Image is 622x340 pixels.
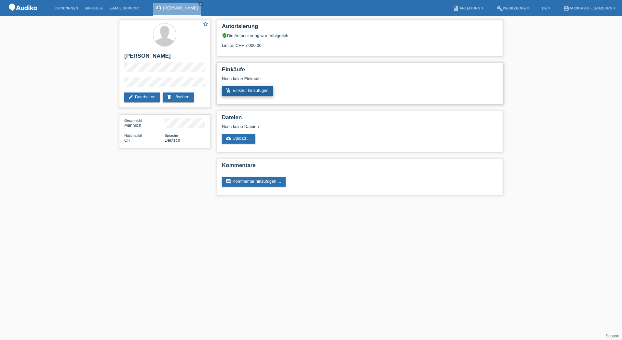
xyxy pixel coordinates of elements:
a: Support [606,334,619,338]
a: DE ▾ [539,6,553,10]
div: Limite: CHF 7'000.00 [222,38,498,48]
i: edit [128,94,133,100]
i: cloud_upload [226,136,231,141]
a: POS — MF Group [7,13,39,18]
a: deleteLöschen [163,92,194,102]
a: commentKommentar hinzufügen ... [222,177,286,187]
h2: Kommentare [222,162,498,172]
a: add_shopping_cartEinkauf hinzufügen [222,86,273,96]
a: [PERSON_NAME] [163,6,198,10]
a: close [198,2,203,6]
h2: [PERSON_NAME] [124,53,205,63]
h2: Dateien [222,114,498,124]
div: Männlich [124,118,165,128]
a: editBearbeiten [124,92,160,102]
a: star_border [203,21,209,28]
span: Sprache [165,134,178,137]
i: delete [167,94,172,100]
i: star_border [203,21,209,27]
a: account_circleAudika AG - Lenzburg ▾ [560,6,619,10]
a: bookAnleitung ▾ [450,6,486,10]
span: Deutsch [165,138,180,143]
div: Noch keine Dateien [222,124,421,129]
i: add_shopping_cart [226,88,231,93]
a: Einkäufe [81,6,106,10]
a: buildWerkzeuge ▾ [493,6,533,10]
h2: Autorisierung [222,23,498,33]
div: Die Autorisierung war erfolgreich. [222,33,498,38]
span: Geschlecht [124,119,142,122]
a: cloud_uploadUpload ... [222,134,255,144]
i: build [496,5,503,12]
i: verified_user [222,33,227,38]
a: Kund*innen [52,6,81,10]
span: Schweiz [124,138,130,143]
div: Noch keine Einkäufe [222,76,498,86]
i: account_circle [563,5,570,12]
i: comment [226,179,231,184]
h2: Einkäufe [222,66,498,76]
span: Nationalität [124,134,142,137]
i: close [199,2,202,6]
a: E-Mail Support [106,6,143,10]
i: book [453,5,459,12]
